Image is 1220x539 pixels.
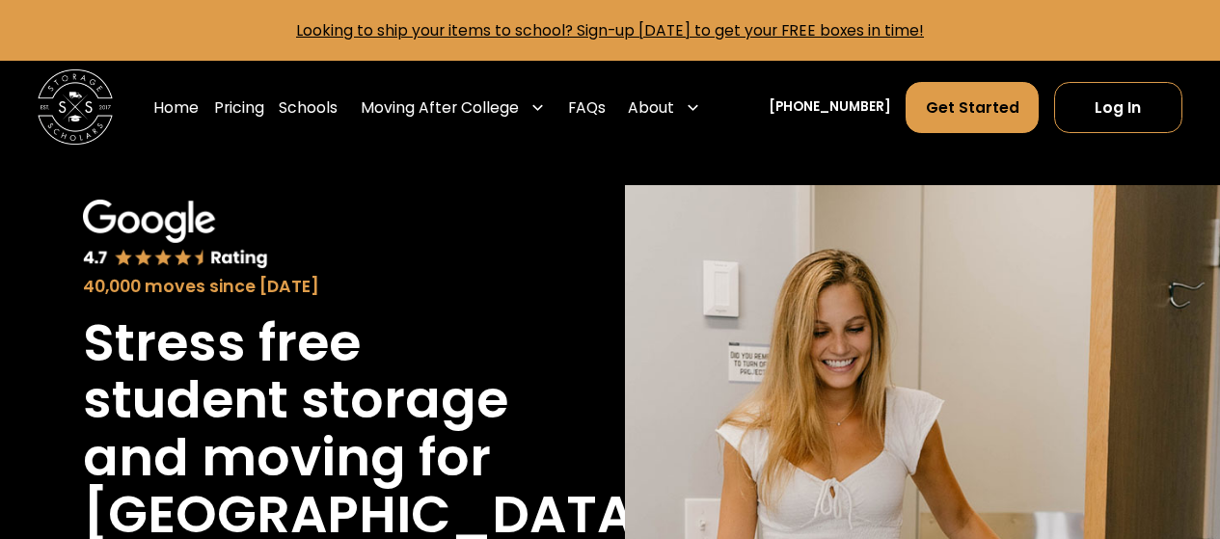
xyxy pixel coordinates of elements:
[769,97,891,118] a: [PHONE_NUMBER]
[568,81,606,134] a: FAQs
[214,81,264,134] a: Pricing
[296,20,924,40] a: Looking to ship your items to school? Sign-up [DATE] to get your FREE boxes in time!
[1054,82,1182,133] a: Log In
[83,274,511,299] div: 40,000 moves since [DATE]
[38,69,113,145] img: Storage Scholars main logo
[906,82,1039,133] a: Get Started
[83,200,268,270] img: Google 4.7 star rating
[353,81,553,134] div: Moving After College
[279,81,338,134] a: Schools
[620,81,708,134] div: About
[83,314,511,485] h1: Stress free student storage and moving for
[361,96,519,119] div: Moving After College
[628,96,674,119] div: About
[153,81,199,134] a: Home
